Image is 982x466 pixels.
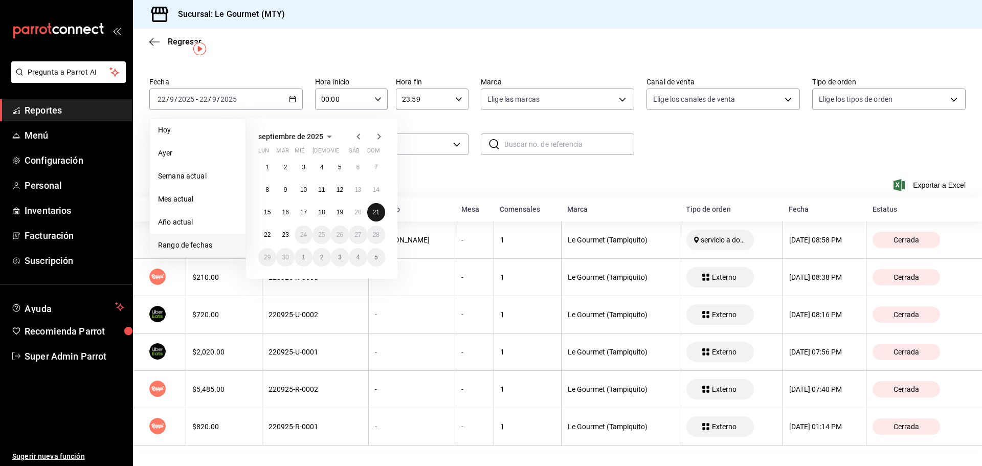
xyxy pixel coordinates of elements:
[295,226,313,244] button: 24 de septiembre de 2025
[258,226,276,244] button: 22 de septiembre de 2025
[258,181,276,199] button: 8 de septiembre de 2025
[25,153,124,167] span: Configuración
[157,95,166,103] input: --
[295,248,313,267] button: 1 de octubre de 2025
[295,203,313,221] button: 17 de septiembre de 2025
[158,148,237,159] span: Ayer
[708,348,741,356] span: Externo
[356,164,360,171] abbr: 6 de septiembre de 2025
[789,423,860,431] div: [DATE] 01:14 PM
[313,226,330,244] button: 25 de septiembre de 2025
[349,147,360,158] abbr: sábado
[7,74,126,85] a: Pregunta a Parrot AI
[889,236,923,244] span: Cerrada
[258,158,276,176] button: 1 de septiembre de 2025
[265,164,269,171] abbr: 1 de septiembre de 2025
[25,324,124,338] span: Recomienda Parrot
[337,209,343,216] abbr: 19 de septiembre de 2025
[318,209,325,216] abbr: 18 de septiembre de 2025
[481,78,634,85] label: Marca
[282,254,288,261] abbr: 30 de septiembre de 2025
[295,158,313,176] button: 3 de septiembre de 2025
[568,310,674,319] div: Le Gourmet (Tampiquito)
[170,8,285,20] h3: Sucursal: Le Gourmet (MTY)
[896,179,966,191] button: Exportar a Excel
[500,205,555,213] div: Comensales
[354,186,361,193] abbr: 13 de septiembre de 2025
[28,67,110,78] span: Pregunta a Parrot AI
[461,273,487,281] div: -
[373,209,380,216] abbr: 21 de septiembre de 2025
[177,95,195,103] input: ----
[300,231,307,238] abbr: 24 de septiembre de 2025
[264,209,271,216] abbr: 15 de septiembre de 2025
[568,385,674,393] div: Le Gourmet (Tampiquito)
[258,147,269,158] abbr: lunes
[367,203,385,221] button: 21 de septiembre de 2025
[812,78,966,85] label: Tipo de orden
[889,310,923,319] span: Cerrada
[789,205,860,213] div: Fecha
[25,204,124,217] span: Inventarios
[708,310,741,319] span: Externo
[320,164,324,171] abbr: 4 de septiembre de 2025
[282,231,288,238] abbr: 23 de septiembre de 2025
[192,423,256,431] div: $820.00
[889,423,923,431] span: Cerrada
[25,128,124,142] span: Menú
[315,78,388,85] label: Hora inicio
[192,385,256,393] div: $5,485.00
[192,273,256,281] div: $210.00
[25,254,124,268] span: Suscripción
[313,203,330,221] button: 18 de septiembre de 2025
[300,209,307,216] abbr: 17 de septiembre de 2025
[349,158,367,176] button: 6 de septiembre de 2025
[276,147,288,158] abbr: martes
[568,348,674,356] div: Le Gourmet (Tampiquito)
[284,164,287,171] abbr: 2 de septiembre de 2025
[461,423,487,431] div: -
[349,226,367,244] button: 27 de septiembre de 2025
[500,273,555,281] div: 1
[318,186,325,193] abbr: 11 de septiembre de 2025
[196,95,198,103] span: -
[337,186,343,193] abbr: 12 de septiembre de 2025
[192,310,256,319] div: $720.00
[295,147,304,158] abbr: miércoles
[269,348,363,356] div: 220925-U-0001
[789,310,860,319] div: [DATE] 08:16 PM
[568,273,674,281] div: Le Gourmet (Tampiquito)
[367,181,385,199] button: 14 de septiembre de 2025
[276,158,294,176] button: 2 de septiembre de 2025
[320,254,324,261] abbr: 2 de octubre de 2025
[220,95,237,103] input: ----
[349,203,367,221] button: 20 de septiembre de 2025
[331,248,349,267] button: 3 de octubre de 2025
[276,203,294,221] button: 16 de septiembre de 2025
[789,273,860,281] div: [DATE] 08:38 PM
[284,186,287,193] abbr: 9 de septiembre de 2025
[367,248,385,267] button: 5 de octubre de 2025
[265,186,269,193] abbr: 8 de septiembre de 2025
[461,205,488,213] div: Mesa
[708,385,741,393] span: Externo
[461,348,487,356] div: -
[199,95,208,103] input: --
[113,27,121,35] button: open_drawer_menu
[789,385,860,393] div: [DATE] 07:40 PM
[367,147,380,158] abbr: domingo
[354,209,361,216] abbr: 20 de septiembre de 2025
[193,42,206,55] button: Tooltip marker
[338,164,342,171] abbr: 5 de septiembre de 2025
[354,231,361,238] abbr: 27 de septiembre de 2025
[149,78,303,85] label: Fecha
[461,310,487,319] div: -
[264,231,271,238] abbr: 22 de septiembre de 2025
[356,254,360,261] abbr: 4 de octubre de 2025
[873,205,966,213] div: Estatus
[258,248,276,267] button: 29 de septiembre de 2025
[25,229,124,242] span: Facturación
[367,226,385,244] button: 28 de septiembre de 2025
[349,248,367,267] button: 4 de octubre de 2025
[373,231,380,238] abbr: 28 de septiembre de 2025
